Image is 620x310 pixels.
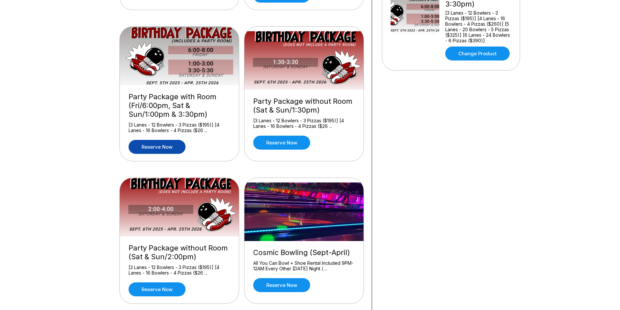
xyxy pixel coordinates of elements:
div: All You Can Bowl + Shoe Rental Included 9PM-12AM Every Other [DATE] Night ( ... [253,260,355,272]
a: Reserve now [129,282,186,296]
a: Reserve now [253,136,310,150]
div: Party Package without Room (Sat & Sun/1:30pm) [253,97,355,115]
img: Party Package with Room (Fri/6:00pm, Sat & Sun/1:00pm & 3:30pm) [120,27,240,85]
img: Party Package without Room (Sat & Sun/1:30pm) [244,31,364,90]
img: Cosmic Bowling (Sept-April) [244,182,364,241]
div: Cosmic Bowling (Sept-April) [253,248,355,257]
div: [3 Lanes - 12 Bowlers - 3 Pizzas ($195)] [4 Lanes - 16 Bowlers - 4 Pizzas ($26 ... [129,122,230,133]
div: Party Package without Room (Sat & Sun/2:00pm) [129,244,230,261]
a: Change Product [445,47,510,61]
div: Party Package with Room (Fri/6:00pm, Sat & Sun/1:00pm & 3:30pm) [129,92,230,119]
div: [3 Lanes - 12 Bowlers - 3 Pizzas ($195)] [4 Lanes - 16 Bowlers - 4 Pizzas ($26 ... [129,264,230,276]
img: Party Package without Room (Sat & Sun/2:00pm) [120,178,240,236]
div: [3 Lanes - 12 Bowlers - 3 Pizzas ($195)] [4 Lanes - 16 Bowlers - 4 Pizzas ($26 ... [253,118,355,129]
a: Reserve now [129,140,186,154]
a: Reserve now [253,278,310,292]
div: [3 Lanes - 12 Bowlers - 3 Pizzas ($195)] [4 Lanes - 16 Bowlers - 4 Pizzas ($260)] [5 Lanes - 20 B... [445,10,511,43]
